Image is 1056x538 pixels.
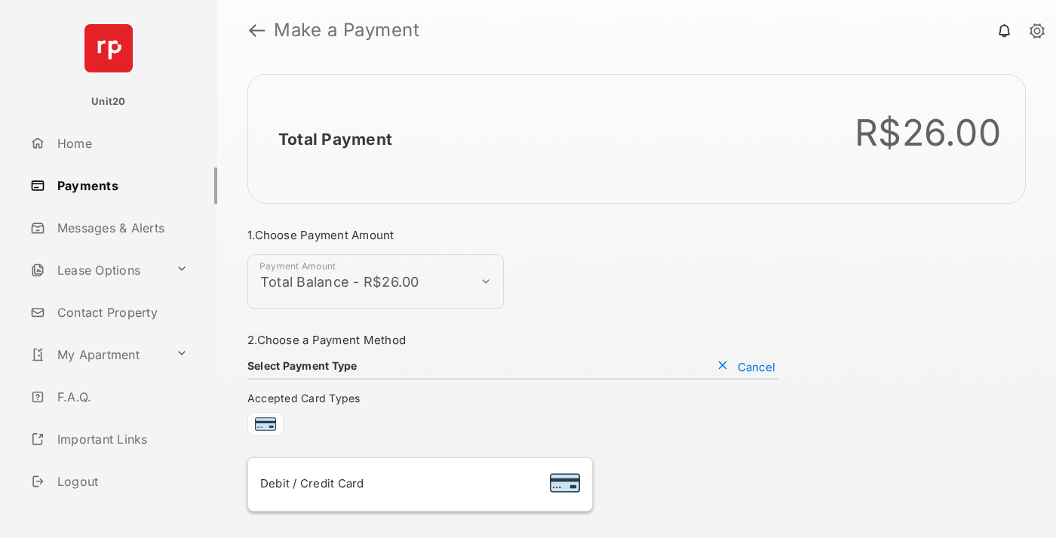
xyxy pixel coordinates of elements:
h3: 1. Choose Payment Amount [247,228,778,242]
a: Contact Property [24,294,217,330]
img: svg+xml;base64,PHN2ZyB4bWxucz0iaHR0cDovL3d3dy53My5vcmcvMjAwMC9zdmciIHdpZHRoPSI2NCIgaGVpZ2h0PSI2NC... [84,24,133,72]
button: Cancel [714,359,778,374]
a: Logout [24,463,217,500]
a: Payments [24,168,217,204]
h3: 2. Choose a Payment Method [247,333,778,347]
a: My Apartment [24,337,170,373]
strong: Make a Payment [274,21,419,39]
div: R$26.00 [855,111,1001,155]
a: Home [24,125,217,161]
h4: Select Payment Type [247,359,358,372]
span: Accepted Card Types [247,392,367,404]
a: Messages & Alerts [24,210,217,246]
h2: Total Payment [278,130,392,149]
a: Lease Options [24,252,170,288]
span: Debit / Credit Card [260,476,364,490]
a: Important Links [24,421,194,457]
p: Unit20 [91,94,126,109]
a: F.A.Q. [24,379,217,415]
